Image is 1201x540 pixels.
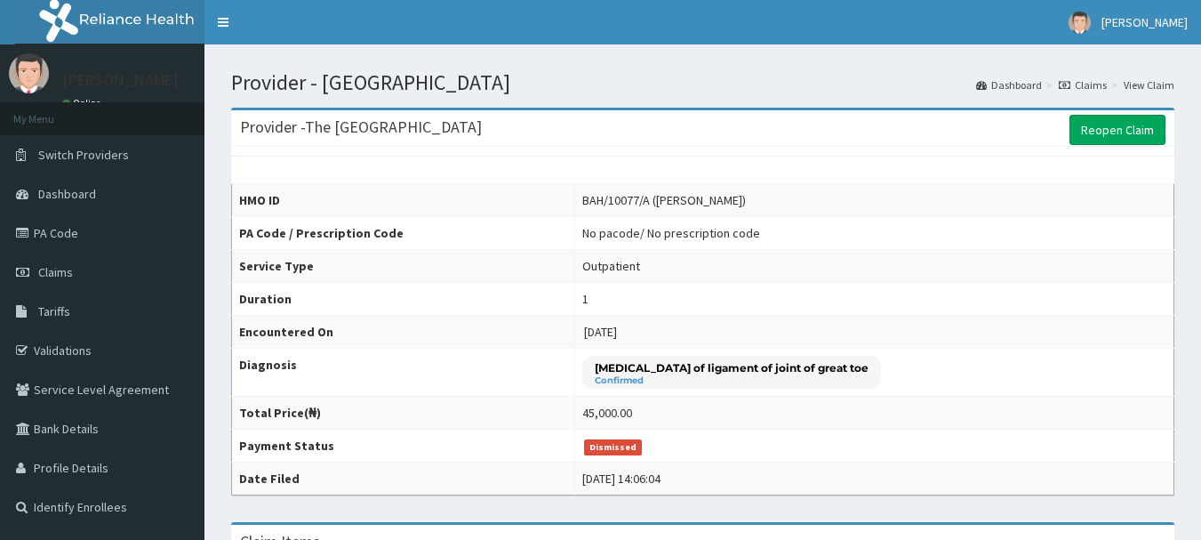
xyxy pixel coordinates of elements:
span: Claims [38,264,73,280]
a: Dashboard [976,77,1042,93]
th: Total Price(₦) [232,397,575,430]
th: Duration [232,283,575,316]
span: Switch Providers [38,147,129,163]
h3: Provider - The [GEOGRAPHIC_DATA] [240,119,482,135]
div: 1 [582,290,588,308]
a: View Claim [1124,77,1174,93]
div: 45,000.00 [582,404,632,422]
span: [DATE] [584,324,617,340]
th: Service Type [232,250,575,283]
small: Confirmed [595,376,869,385]
img: User Image [9,53,49,93]
div: No pacode / No prescription code [582,224,760,242]
div: Outpatient [582,257,640,275]
th: Encountered On [232,316,575,349]
a: Online [62,97,105,109]
div: [DATE] 14:06:04 [582,470,661,488]
span: Tariffs [38,303,70,319]
p: [PERSON_NAME] [62,72,179,88]
th: PA Code / Prescription Code [232,217,575,250]
p: [MEDICAL_DATA] of ligament of joint of great toe [595,360,869,375]
div: BAH/10077/A ([PERSON_NAME]) [582,191,746,209]
a: Claims [1059,77,1107,93]
th: HMO ID [232,184,575,217]
th: Payment Status [232,430,575,463]
h1: Provider - [GEOGRAPHIC_DATA] [231,71,1174,94]
img: User Image [1069,12,1091,34]
th: Date Filed [232,463,575,496]
span: Dashboard [38,186,96,202]
a: Reopen Claim [1069,115,1165,145]
span: Dismissed [584,439,643,455]
span: [PERSON_NAME] [1101,14,1188,30]
th: Diagnosis [232,349,575,397]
